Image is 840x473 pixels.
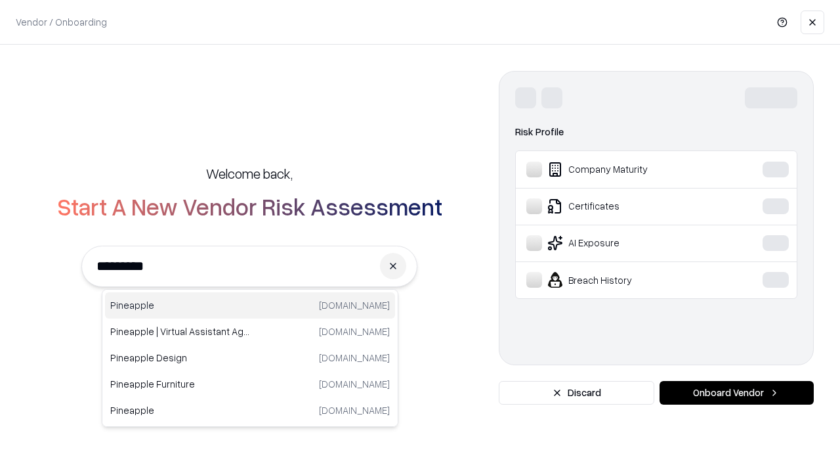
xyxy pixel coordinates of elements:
[660,381,814,405] button: Onboard Vendor
[319,377,390,391] p: [DOMAIN_NAME]
[526,162,723,177] div: Company Maturity
[319,403,390,417] p: [DOMAIN_NAME]
[110,351,250,365] p: Pineapple Design
[319,351,390,365] p: [DOMAIN_NAME]
[110,298,250,312] p: Pineapple
[526,198,723,214] div: Certificates
[526,272,723,288] div: Breach History
[526,235,723,251] div: AI Exposure
[110,403,250,417] p: Pineapple
[102,289,398,427] div: Suggestions
[16,15,107,29] p: Vendor / Onboarding
[319,298,390,312] p: [DOMAIN_NAME]
[499,381,654,405] button: Discard
[110,325,250,338] p: Pineapple | Virtual Assistant Agency
[206,164,293,183] h5: Welcome back,
[57,193,442,219] h2: Start A New Vendor Risk Assessment
[319,325,390,338] p: [DOMAIN_NAME]
[515,124,797,140] div: Risk Profile
[110,377,250,391] p: Pineapple Furniture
